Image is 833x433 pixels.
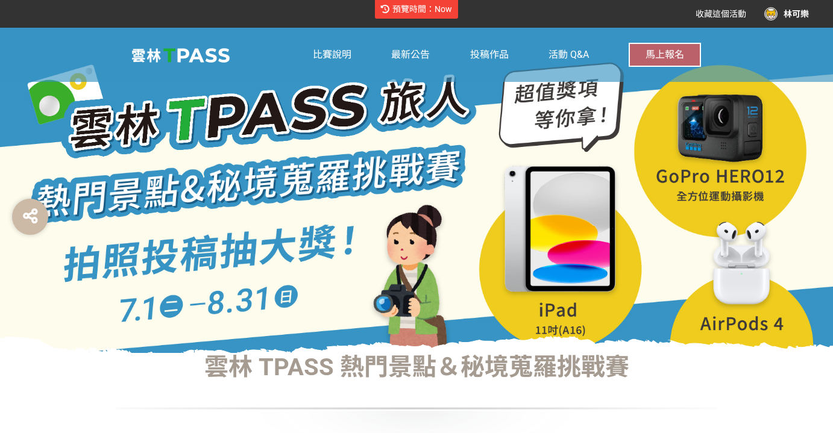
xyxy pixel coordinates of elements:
span: 活動 Q&A [549,49,589,60]
span: 最新公告 [391,49,430,60]
a: 最新公告 [391,28,430,82]
span: 投稿作品 [470,49,509,60]
span: 比賽說明 [313,49,351,60]
a: 活動 Q&A [549,28,589,82]
a: 比賽說明 [313,28,351,82]
img: 雲林 TPASS 熱門景點＆秘境蒐羅挑戰賽 [266,115,567,266]
button: 馬上報名 [629,43,701,67]
span: 馬上報名 [646,49,684,60]
img: 雲林 TPASS 熱門景點＆秘境蒐羅挑戰賽 [132,40,313,70]
span: 收藏這個活動 [696,9,746,19]
a: 投稿作品 [470,28,509,82]
span: 預覽時間：Now [392,4,452,14]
